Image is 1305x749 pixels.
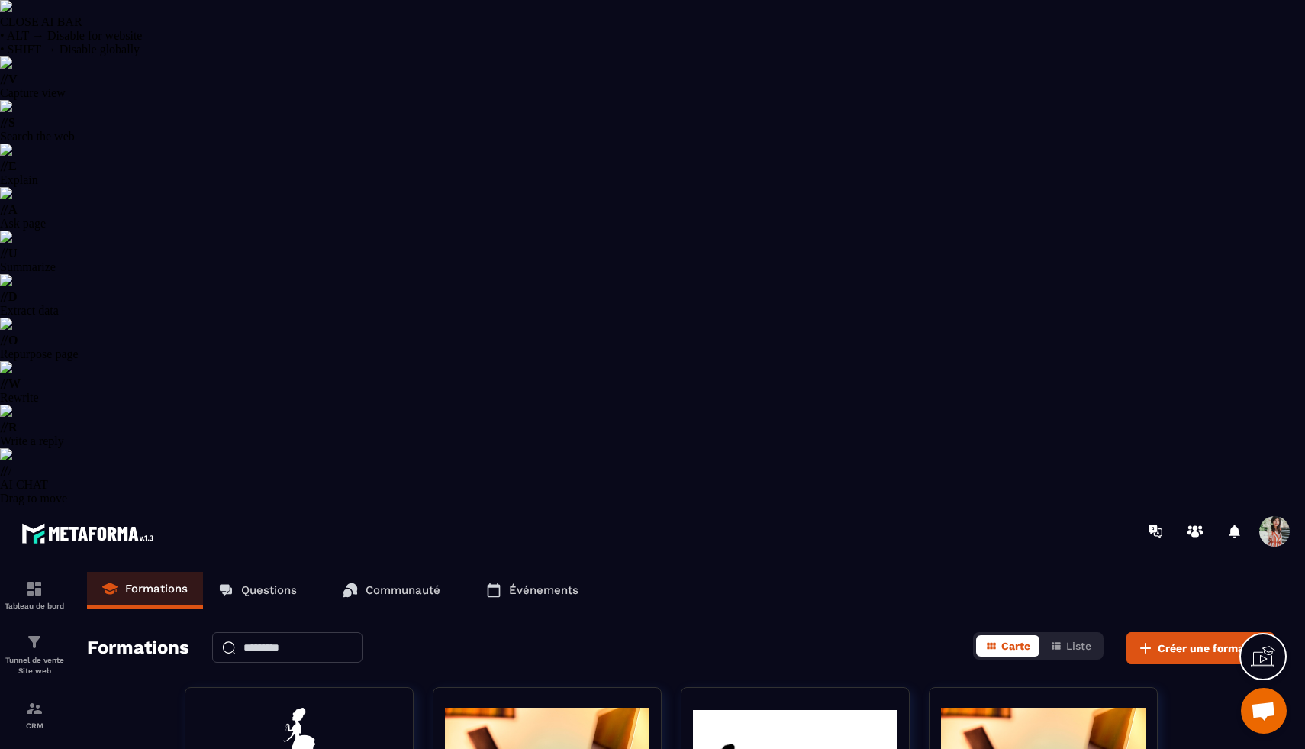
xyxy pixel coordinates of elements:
p: Questions [241,583,297,597]
a: Événements [471,572,594,609]
a: Questions [203,572,312,609]
p: Tableau de bord [4,602,65,610]
img: formation [25,633,43,651]
button: Créer une formation [1126,632,1274,664]
img: logo [21,519,159,547]
span: Liste [1066,640,1091,652]
a: Communauté [327,572,456,609]
img: formation [25,580,43,598]
a: formationformationTunnel de vente Site web [4,621,65,688]
img: formation [25,699,43,718]
p: Formations [125,582,188,596]
p: Communauté [366,583,440,597]
h2: Formations [87,632,189,664]
p: CRM [4,722,65,730]
a: formationformationCRM [4,688,65,741]
button: Carte [976,635,1039,657]
a: Formations [87,572,203,609]
a: formationformationTableau de bord [4,568,65,621]
div: Ouvrir le chat [1241,688,1287,734]
button: Liste [1041,635,1100,657]
span: Carte [1001,640,1030,652]
span: Créer une formation [1158,641,1265,656]
p: Événements [509,583,578,597]
p: Tunnel de vente Site web [4,655,65,676]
